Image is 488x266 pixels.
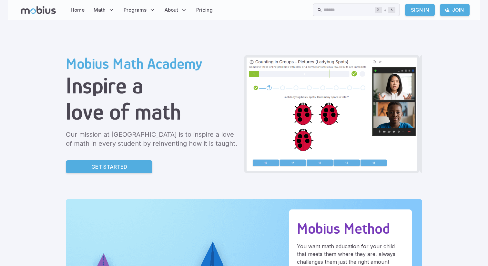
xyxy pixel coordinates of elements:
span: Programs [124,6,147,14]
h2: Mobius Math Academy [66,55,239,72]
a: Join [440,4,470,16]
a: Sign In [405,4,435,16]
kbd: k [388,7,395,13]
div: + [375,6,395,14]
a: Home [69,3,86,17]
p: Our mission at [GEOGRAPHIC_DATA] is to inspire a love of math in every student by reinventing how... [66,130,239,148]
a: Get Started [66,160,152,173]
img: Grade 2 Class [247,58,417,171]
p: Get Started [91,163,127,171]
h2: Mobius Method [297,220,404,237]
kbd: ⌘ [375,7,382,13]
h1: Inspire a [66,72,239,99]
a: Pricing [194,3,215,17]
span: About [165,6,178,14]
span: Math [94,6,106,14]
h1: love of math [66,99,239,125]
